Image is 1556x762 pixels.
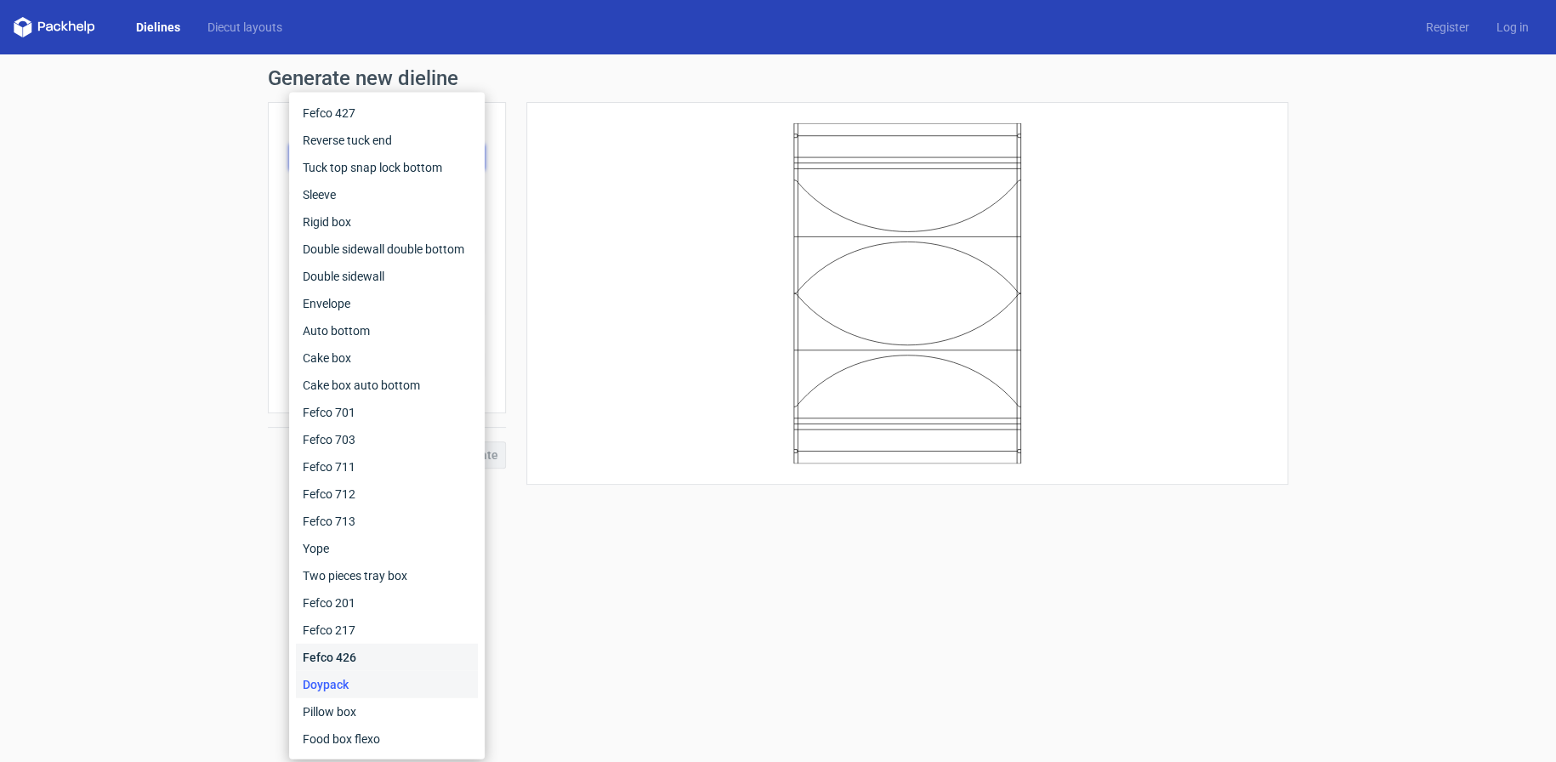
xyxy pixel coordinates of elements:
div: Cake box [296,344,478,372]
div: Fefco 201 [296,589,478,617]
h1: Generate new dieline [268,68,1288,88]
div: Fefco 703 [296,426,478,453]
div: Two pieces tray box [296,562,478,589]
a: Log in [1483,19,1542,36]
a: Register [1412,19,1483,36]
div: Tuck top snap lock bottom [296,154,478,181]
a: Dielines [122,19,194,36]
div: Envelope [296,290,478,317]
div: Doypack [296,671,478,698]
div: Cake box auto bottom [296,372,478,399]
div: Fefco 427 [296,100,478,127]
div: Fefco 426 [296,644,478,671]
div: Fefco 711 [296,453,478,481]
div: Reverse tuck end [296,127,478,154]
div: Yope [296,535,478,562]
div: Food box flexo [296,725,478,753]
div: Auto bottom [296,317,478,344]
div: Fefco 217 [296,617,478,644]
div: Rigid box [296,208,478,236]
div: Double sidewall double bottom [296,236,478,263]
div: Fefco 713 [296,508,478,535]
div: Double sidewall [296,263,478,290]
div: Fefco 701 [296,399,478,426]
div: Fefco 712 [296,481,478,508]
a: Diecut layouts [194,19,296,36]
div: Pillow box [296,698,478,725]
div: Sleeve [296,181,478,208]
